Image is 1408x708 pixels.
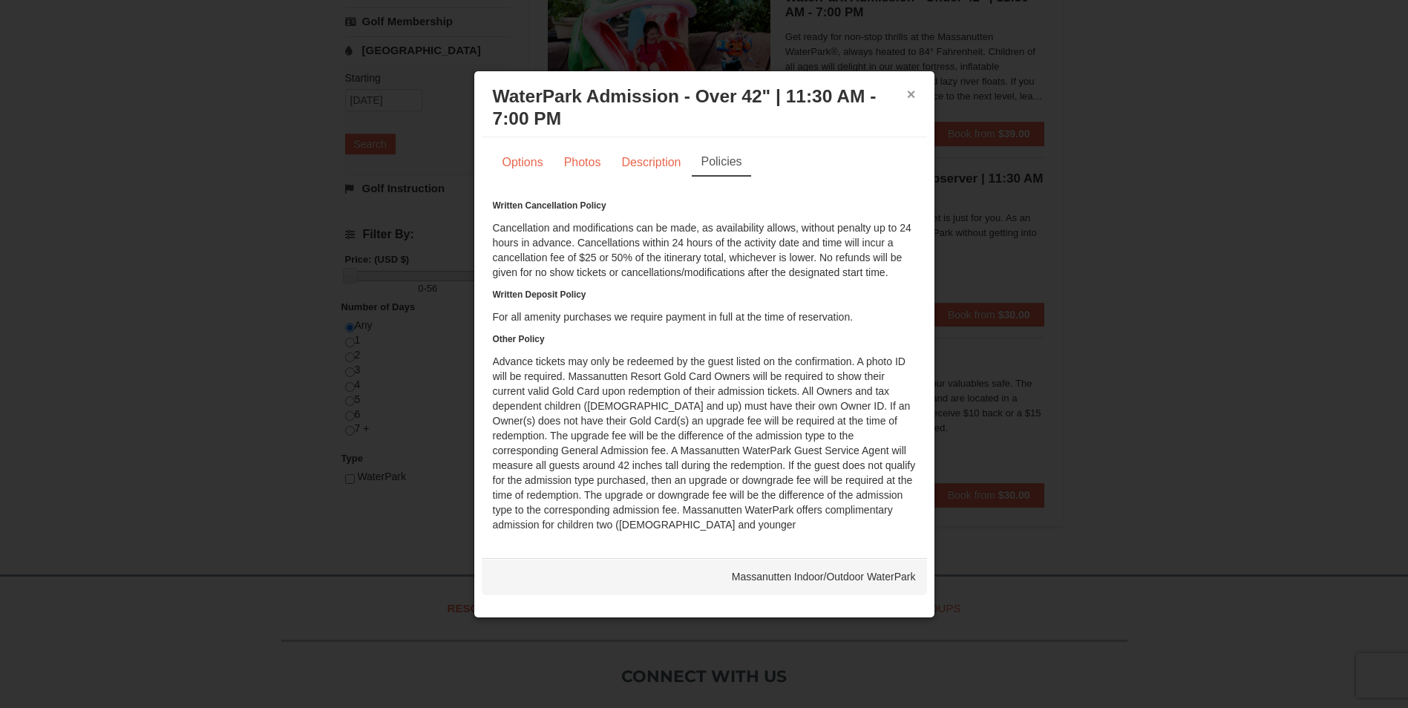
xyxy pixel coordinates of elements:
[493,198,916,213] h6: Written Cancellation Policy
[493,148,553,177] a: Options
[493,287,916,302] h6: Written Deposit Policy
[692,148,750,177] a: Policies
[482,558,927,595] div: Massanutten Indoor/Outdoor WaterPark
[907,87,916,102] button: ×
[493,85,916,130] h3: WaterPark Admission - Over 42" | 11:30 AM - 7:00 PM
[612,148,690,177] a: Description
[554,148,611,177] a: Photos
[493,198,916,532] div: Cancellation and modifications can be made, as availability allows, without penalty up to 24 hour...
[493,332,916,347] h6: Other Policy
